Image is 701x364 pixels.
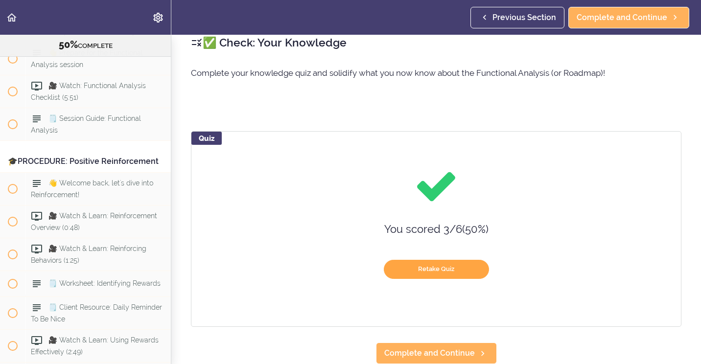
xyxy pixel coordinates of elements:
span: 🎥 Watch & Learn: Using Rewards Effectively (2:49) [31,336,159,355]
span: Complete and Continue [384,347,475,359]
span: 👋 Prepare for the Functional Analysis session [31,49,143,68]
span: 🎥 Watch & Learn: Reinforcement Overview (0:48) [31,212,157,231]
div: COMPLETE [12,39,159,51]
a: Complete and Continue [568,7,689,28]
span: Previous Section [492,12,556,23]
span: 🗒️ Worksheet: Identifying Rewards [48,279,161,287]
div: Quiz [191,132,222,145]
svg: Back to course curriculum [6,12,18,23]
p: Complete your knowledge quiz and solidify what you now know about the Functional Analysis (or Roa... [191,66,681,80]
a: Complete and Continue [376,342,497,364]
h2: ✅ Check: Your Knowledge [191,34,681,51]
span: 🎥 Watch & Learn: Reinforcing Behaviors (1:25) [31,245,146,264]
a: Previous Section [470,7,564,28]
span: 50% [59,39,78,50]
span: 👋 Welcome back, let's dive into Reinforcement! [31,179,153,198]
span: 🎥 Watch: Functional Analysis Checklist (5:51) [31,82,146,101]
span: 🗒️ Session Guide: Functional Analysis [31,115,141,134]
span: 🗒️ Client Resource: Daily Reminder To Be Nice [31,303,162,322]
button: Retake Quiz [384,260,489,279]
svg: Settings Menu [152,12,164,23]
div: You scored 3 / 6 ( 50 %) [319,218,554,240]
span: Complete and Continue [577,12,667,23]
